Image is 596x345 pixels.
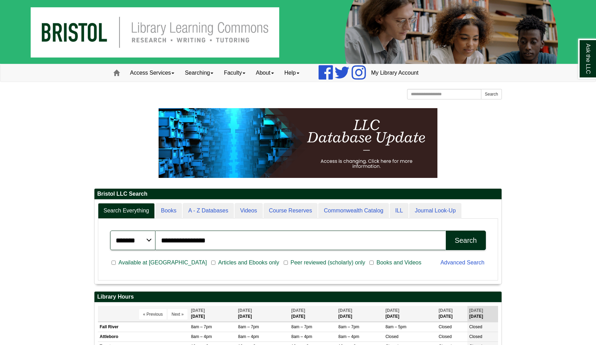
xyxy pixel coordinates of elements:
span: Articles and Ebooks only [215,258,282,267]
span: Available at [GEOGRAPHIC_DATA] [116,258,209,267]
span: Peer reviewed (scholarly) only [288,258,368,267]
span: 8am – 4pm [338,334,359,339]
span: 8am – 4pm [238,334,259,339]
span: [DATE] [439,308,453,313]
span: [DATE] [338,308,352,313]
th: [DATE] [384,306,437,322]
span: 8am – 7pm [338,324,359,329]
a: Commonwealth Catalog [318,203,389,219]
span: Closed [385,334,398,339]
img: HTML tutorial [159,108,437,178]
button: Search [481,89,502,99]
h2: Library Hours [94,292,502,302]
h2: Bristol LLC Search [94,189,502,200]
a: About [251,64,279,82]
input: Books and Videos [369,260,374,266]
div: Search [455,237,477,245]
button: Next » [168,309,188,320]
a: Search Everything [98,203,155,219]
a: Faculty [219,64,251,82]
span: Closed [439,324,452,329]
span: 8am – 4pm [291,334,312,339]
td: Fall River [98,322,189,332]
span: 8am – 4pm [191,334,212,339]
span: Closed [469,334,482,339]
button: Search [446,231,486,250]
th: [DATE] [337,306,384,322]
span: Closed [439,334,452,339]
span: [DATE] [385,308,399,313]
a: Access Services [125,64,179,82]
a: Searching [179,64,219,82]
span: 8am – 7pm [238,324,259,329]
a: A - Z Databases [183,203,234,219]
span: [DATE] [191,308,205,313]
td: Attleboro [98,332,189,342]
input: Available at [GEOGRAPHIC_DATA] [112,260,116,266]
a: Journal Look-Up [409,203,461,219]
a: Videos [235,203,263,219]
a: My Library Account [366,64,424,82]
button: « Previous [139,309,167,320]
span: Closed [469,324,482,329]
span: 8am – 5pm [385,324,406,329]
th: [DATE] [467,306,498,322]
span: [DATE] [469,308,483,313]
th: [DATE] [189,306,236,322]
input: Peer reviewed (scholarly) only [284,260,288,266]
a: Advanced Search [441,260,484,265]
th: [DATE] [437,306,468,322]
span: [DATE] [291,308,305,313]
a: ILL [390,203,408,219]
span: [DATE] [238,308,252,313]
a: Books [155,203,182,219]
a: Course Reserves [263,203,318,219]
span: 8am – 7pm [291,324,312,329]
th: [DATE] [236,306,290,322]
th: [DATE] [290,306,337,322]
input: Articles and Ebooks only [211,260,215,266]
span: Books and Videos [374,258,424,267]
a: Help [279,64,305,82]
span: 8am – 7pm [191,324,212,329]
